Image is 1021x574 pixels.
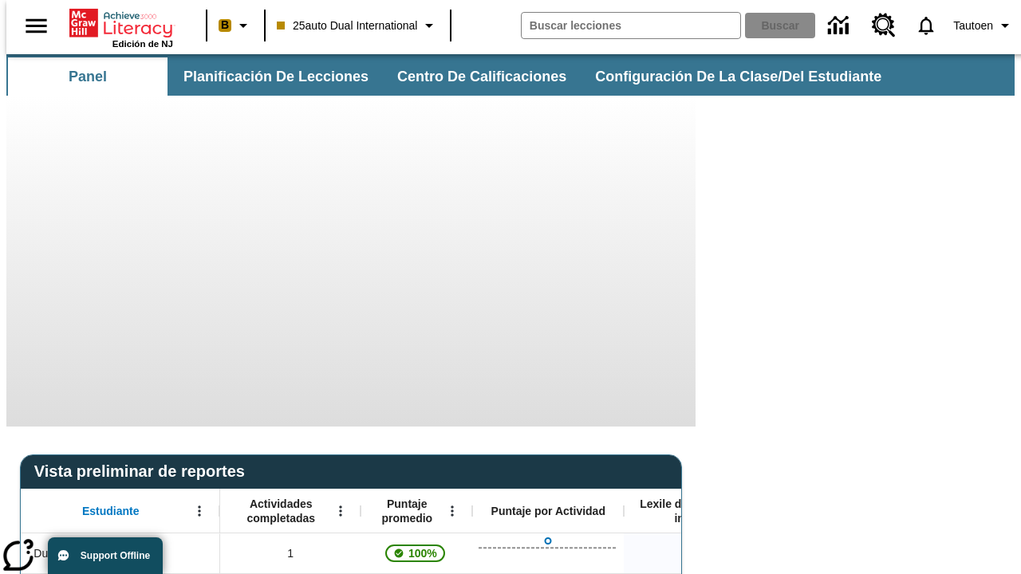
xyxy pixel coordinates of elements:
a: Centro de información [818,4,862,48]
span: Actividades completadas [228,497,333,525]
button: Abrir menú [187,499,211,523]
span: Configuración de la clase/del estudiante [595,68,881,86]
button: Centro de calificaciones [384,57,579,96]
span: 25auto Dual International [277,18,417,34]
button: Panel [8,57,168,96]
span: Puntaje por Actividad [491,504,605,518]
div: Portada [69,6,173,49]
span: Panel [69,68,107,86]
span: B [221,15,229,35]
div: , 100%, La puntuación media de 100% correspondiente al primer intento de este estudiante de respo... [361,533,472,573]
span: 100% [402,539,443,568]
button: Abrir menú [329,499,353,523]
input: Buscar campo [522,13,740,38]
button: Planificación de lecciones [171,57,381,96]
span: Planificación de lecciones [183,68,369,86]
span: Estudiante [82,504,140,518]
div: Subbarra de navegación [6,54,1015,96]
span: Puntaje promedio [369,497,445,525]
span: 1 [287,545,294,562]
span: Edición de NJ [112,39,173,49]
div: 1, Dual, Sautoen [220,533,361,573]
a: Notificaciones [905,5,947,46]
span: Vista preliminar de reportes [34,462,253,481]
span: Support Offline [81,550,150,561]
button: Abrir menú [440,499,464,523]
div: Subbarra de navegación [6,57,896,96]
button: Clase: 25auto Dual International, Selecciona una clase [270,11,445,40]
button: Configuración de la clase/del estudiante [582,57,894,96]
button: Boost El color de la clase es melocotón. Cambiar el color de la clase. [212,11,259,40]
a: Centro de recursos, Se abrirá en una pestaña nueva. [862,4,905,47]
button: Abrir el menú lateral [13,2,60,49]
a: Portada [69,7,173,39]
span: Centro de calificaciones [397,68,566,86]
button: Support Offline [48,537,163,574]
button: Perfil/Configuración [947,11,1021,40]
span: Tautoen [953,18,993,34]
